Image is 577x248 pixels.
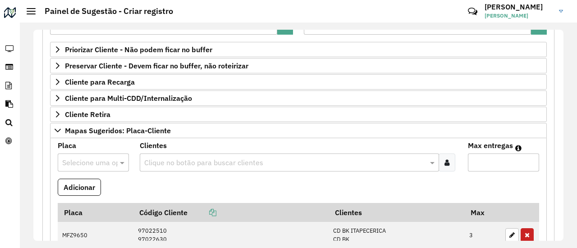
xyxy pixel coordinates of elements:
th: Código Cliente [133,203,329,222]
a: Contato Rápido [463,2,482,21]
a: Cliente Retira [50,107,547,122]
label: Clientes [140,140,167,151]
a: Priorizar Cliente - Não podem ficar no buffer [50,42,547,57]
span: [PERSON_NAME] [485,12,552,20]
span: Cliente para Multi-CDD/Internalização [65,95,192,102]
span: Cliente para Recarga [65,78,135,86]
th: Clientes [329,203,465,222]
th: Placa [58,203,133,222]
a: Mapas Sugeridos: Placa-Cliente [50,123,547,138]
label: Max entregas [468,140,513,151]
h2: Painel de Sugestão - Criar registro [36,6,173,16]
a: Copiar [188,208,216,217]
a: Cliente para Recarga [50,74,547,90]
span: Priorizar Cliente - Não podem ficar no buffer [65,46,212,53]
span: Mapas Sugeridos: Placa-Cliente [65,127,171,134]
label: Placa [58,140,76,151]
a: Cliente para Multi-CDD/Internalização [50,90,547,106]
span: Preservar Cliente - Devem ficar no buffer, não roteirizar [65,62,248,69]
a: Preservar Cliente - Devem ficar no buffer, não roteirizar [50,58,547,73]
em: Máximo de clientes que serão colocados na mesma rota com os clientes informados [515,144,522,152]
th: Max [465,203,501,222]
h3: [PERSON_NAME] [485,3,552,11]
button: Adicionar [58,179,101,196]
span: Cliente Retira [65,111,110,118]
